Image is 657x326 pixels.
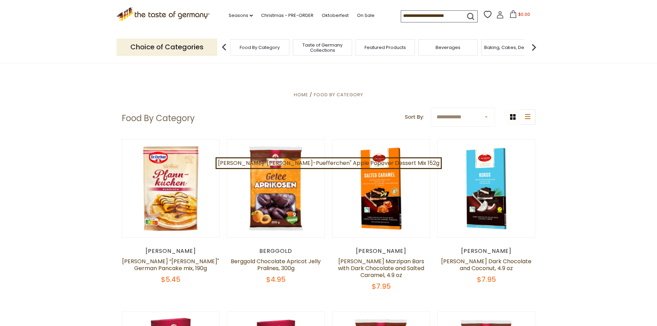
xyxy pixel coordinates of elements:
a: Berggold Chocolate Apricot Jelly Pralines, 300g [231,257,321,272]
img: Berggold Chocolate Apricot Jelly Pralines, 300g [227,140,325,237]
span: $4.95 [266,275,286,284]
a: [PERSON_NAME] “[PERSON_NAME]" German Pancake mix, 190g [122,257,219,272]
div: [PERSON_NAME] [122,248,220,255]
div: [PERSON_NAME] [437,248,536,255]
img: Carstens Luebecker Marzipan Bars with Dark Chocolate and Salted Caramel, 4.9 oz [332,140,430,237]
a: Food By Category [314,91,363,98]
a: Beverages [436,45,460,50]
label: Sort By: [405,113,424,121]
button: $0.00 [505,10,535,21]
a: Featured Products [365,45,406,50]
img: Carstens Luebecker Dark Chocolate and Coconut, 4.9 oz [438,140,535,237]
a: Food By Category [240,45,280,50]
img: next arrow [527,40,541,54]
img: Dr. Oetker “Pfann-kuchen" German Pancake mix, 190g [122,140,220,237]
div: [PERSON_NAME] [332,248,430,255]
p: Choice of Categories [117,39,217,56]
a: Oktoberfest [322,12,349,19]
span: $7.95 [372,281,391,291]
span: $7.95 [477,275,496,284]
a: Taste of Germany Collections [295,42,350,53]
a: Home [294,91,308,98]
a: On Sale [357,12,375,19]
img: previous arrow [217,40,231,54]
a: [PERSON_NAME] "[PERSON_NAME]-Puefferchen" Apple Popover Dessert Mix 152g [216,157,442,169]
span: $5.45 [161,275,180,284]
h1: Food By Category [122,113,195,124]
a: [PERSON_NAME] Marzipan Bars with Dark Chocolate and Salted Caramel, 4.9 oz [338,257,424,279]
a: Christmas - PRE-ORDER [261,12,313,19]
a: [PERSON_NAME] Dark Chocolate and Coconut, 4.9 oz [441,257,531,272]
span: $0.00 [518,11,530,17]
a: Seasons [229,12,253,19]
div: Berggold [227,248,325,255]
a: Baking, Cakes, Desserts [484,45,538,50]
